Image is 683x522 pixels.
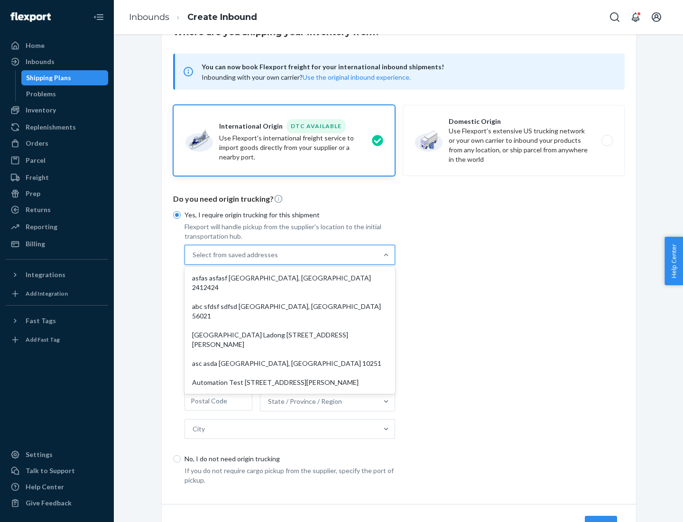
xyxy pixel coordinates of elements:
button: Use the original inbound experience. [303,73,411,82]
div: Inventory [26,105,56,115]
p: Flexport will handle pickup from the supplier's location to the initial transportation hub. [185,222,395,241]
div: Orders [26,139,48,148]
button: Open notifications [626,8,645,27]
div: Fast Tags [26,316,56,326]
button: Open account menu [647,8,666,27]
div: Parcel [26,156,46,165]
div: Freight [26,173,49,182]
div: Prep [26,189,40,198]
a: Orders [6,136,108,151]
button: Fast Tags [6,313,108,328]
a: Inbounds [129,12,169,22]
div: Problems [26,89,56,99]
button: Give Feedback [6,495,108,511]
div: Reporting [26,222,57,232]
a: Talk to Support [6,463,108,478]
p: Yes, I require origin trucking for this shipment [185,210,395,220]
div: [GEOGRAPHIC_DATA] Ladong [STREET_ADDRESS][PERSON_NAME] [186,326,393,354]
a: Settings [6,447,108,462]
input: No, I do not need origin trucking [173,455,181,463]
a: Help Center [6,479,108,494]
ol: breadcrumbs [121,3,265,31]
a: Prep [6,186,108,201]
div: Home [26,41,45,50]
div: City [193,424,205,434]
input: Yes, I require origin trucking for this shipment [173,211,181,219]
div: Billing [26,239,45,249]
a: Home [6,38,108,53]
div: Shipping Plans [26,73,71,83]
div: Give Feedback [26,498,72,508]
a: Freight [6,170,108,185]
a: Add Fast Tag [6,332,108,347]
div: Select from saved addresses [193,250,278,260]
input: Postal Code [185,391,252,410]
div: asfas asfasf [GEOGRAPHIC_DATA], [GEOGRAPHIC_DATA] 2412424 [186,269,393,297]
a: Add Integration [6,286,108,301]
a: Returns [6,202,108,217]
div: Inbounds [26,57,55,66]
p: If you do not require cargo pickup from the supplier, specify the port of pickup. [185,466,395,485]
p: Do you need origin trucking? [173,194,625,205]
div: asc asda [GEOGRAPHIC_DATA], [GEOGRAPHIC_DATA] 10251 [186,354,393,373]
a: Create Inbound [187,12,257,22]
button: Open Search Box [605,8,624,27]
a: Reporting [6,219,108,234]
div: State / Province / Region [268,397,342,406]
div: Add Fast Tag [26,336,60,344]
a: Replenishments [6,120,108,135]
span: You can now book Flexport freight for your international inbound shipments! [202,61,613,73]
div: Integrations [26,270,65,280]
span: Inbounding with your own carrier? [202,73,411,81]
button: Help Center [665,237,683,285]
div: Talk to Support [26,466,75,475]
p: No, I do not need origin trucking [185,454,395,464]
img: Flexport logo [10,12,51,22]
a: Shipping Plans [21,70,109,85]
div: Settings [26,450,53,459]
div: Help Center [26,482,64,492]
div: Automation Test [STREET_ADDRESS][PERSON_NAME] [186,373,393,392]
button: Integrations [6,267,108,282]
button: Close Navigation [89,8,108,27]
a: Problems [21,86,109,102]
div: abc sfdsf sdfsd [GEOGRAPHIC_DATA], [GEOGRAPHIC_DATA] 56021 [186,297,393,326]
a: Billing [6,236,108,252]
a: Inventory [6,103,108,118]
div: Replenishments [26,122,76,132]
a: Inbounds [6,54,108,69]
a: Parcel [6,153,108,168]
div: Returns [26,205,51,214]
div: Add Integration [26,289,68,298]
